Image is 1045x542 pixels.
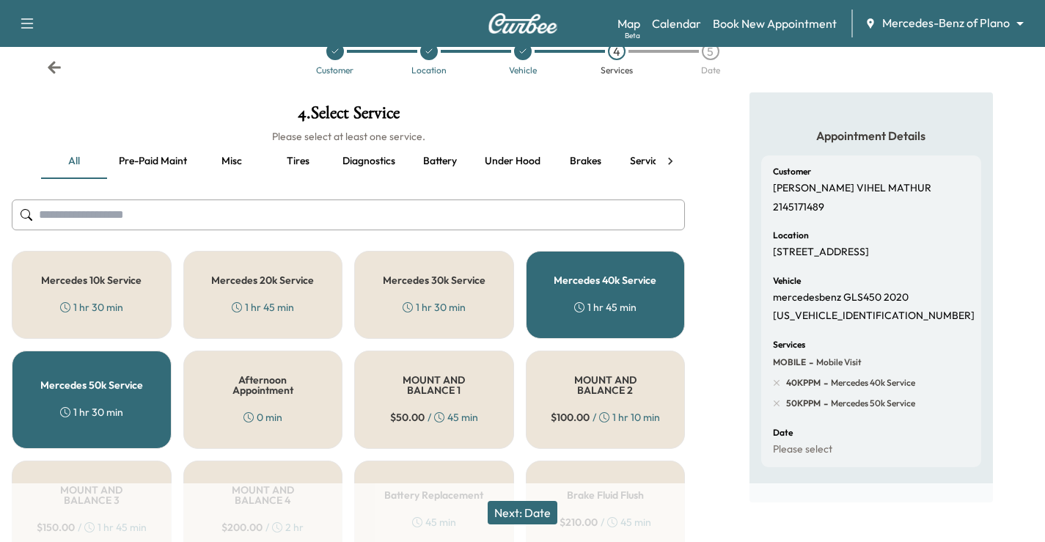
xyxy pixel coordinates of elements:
[773,231,809,240] h6: Location
[773,443,832,456] p: Please select
[761,128,981,144] h5: Appointment Details
[60,405,123,420] div: 1 hr 30 min
[211,275,314,285] h5: Mercedes 20k Service
[773,167,811,176] h6: Customer
[208,375,319,395] h5: Afternoon Appointment
[331,144,407,179] button: Diagnostics
[243,410,282,425] div: 0 min
[199,144,265,179] button: Misc
[828,398,915,409] span: Mercedes 50k Service
[407,144,473,179] button: Battery
[773,356,806,368] span: MOBILE
[41,144,107,179] button: all
[551,410,660,425] div: / 1 hr 10 min
[12,129,685,144] h6: Please select at least one service.
[773,201,824,214] p: 2145171489
[107,144,199,179] button: Pre-paid maint
[509,66,537,75] div: Vehicle
[773,428,793,437] h6: Date
[601,66,633,75] div: Services
[552,144,618,179] button: Brakes
[12,104,685,129] h1: 4 . Select Service
[702,43,719,60] div: 5
[265,144,331,179] button: Tires
[488,501,557,524] button: Next: Date
[701,66,720,75] div: Date
[60,300,123,315] div: 1 hr 30 min
[41,275,142,285] h5: Mercedes 10k Service
[47,60,62,75] div: Back
[786,377,821,389] span: 40KPPM
[551,410,590,425] span: $ 100.00
[828,377,915,389] span: Mercedes 40k Service
[773,340,805,349] h6: Services
[473,144,552,179] button: Under hood
[390,410,425,425] span: $ 50.00
[786,398,821,409] span: 50KPPM
[550,375,661,395] h5: MOUNT AND BALANCE 2
[488,13,558,34] img: Curbee Logo
[574,300,637,315] div: 1 hr 45 min
[232,300,294,315] div: 1 hr 45 min
[713,15,837,32] a: Book New Appointment
[40,380,143,390] h5: Mercedes 50k Service
[378,375,490,395] h5: MOUNT AND BALANCE 1
[806,355,813,370] span: -
[390,410,478,425] div: / 45 min
[608,43,626,60] div: 4
[821,376,828,390] span: -
[316,66,353,75] div: Customer
[773,246,869,259] p: [STREET_ADDRESS]
[882,15,1010,32] span: Mercedes-Benz of Plano
[403,300,466,315] div: 1 hr 30 min
[625,30,640,41] div: Beta
[41,144,656,179] div: basic tabs example
[773,277,801,285] h6: Vehicle
[773,310,975,323] p: [US_VEHICLE_IDENTIFICATION_NUMBER]
[773,291,909,304] p: mercedesbenz GLS450 2020
[617,15,640,32] a: MapBeta
[652,15,701,32] a: Calendar
[821,396,828,411] span: -
[618,144,714,179] button: Service 10k-50k
[773,182,931,195] p: [PERSON_NAME] VIHEL MATHUR
[411,66,447,75] div: Location
[813,356,862,368] span: Mobile Visit
[554,275,656,285] h5: Mercedes 40k Service
[383,275,485,285] h5: Mercedes 30k Service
